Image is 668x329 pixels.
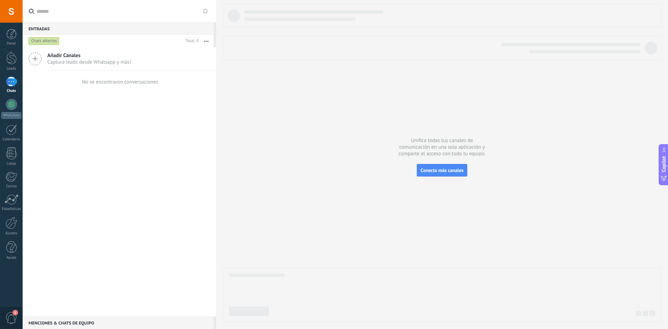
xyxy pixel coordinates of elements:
div: Total: 0 [183,38,199,45]
div: Entradas [23,22,214,35]
button: Conecta más canales [417,164,467,177]
span: Captura leads desde Whatsapp y más! [47,59,131,65]
div: Panel [1,41,22,46]
div: Chats abiertos [29,37,59,45]
div: Ayuda [1,256,22,260]
div: Ajustes [1,231,22,236]
div: Menciones & Chats de equipo [23,316,214,329]
div: Chats [1,89,22,93]
span: Conecta más canales [421,167,463,173]
div: Calendario [1,137,22,142]
div: No se encontraron conversaciones [82,79,158,85]
span: 1 [13,310,18,315]
span: Copilot [660,156,667,172]
div: WhatsApp [1,112,21,119]
div: Listas [1,162,22,166]
div: Leads [1,66,22,71]
button: Más [199,35,214,47]
div: Correo [1,184,22,189]
span: Añadir Canales [47,52,131,59]
div: Estadísticas [1,207,22,211]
